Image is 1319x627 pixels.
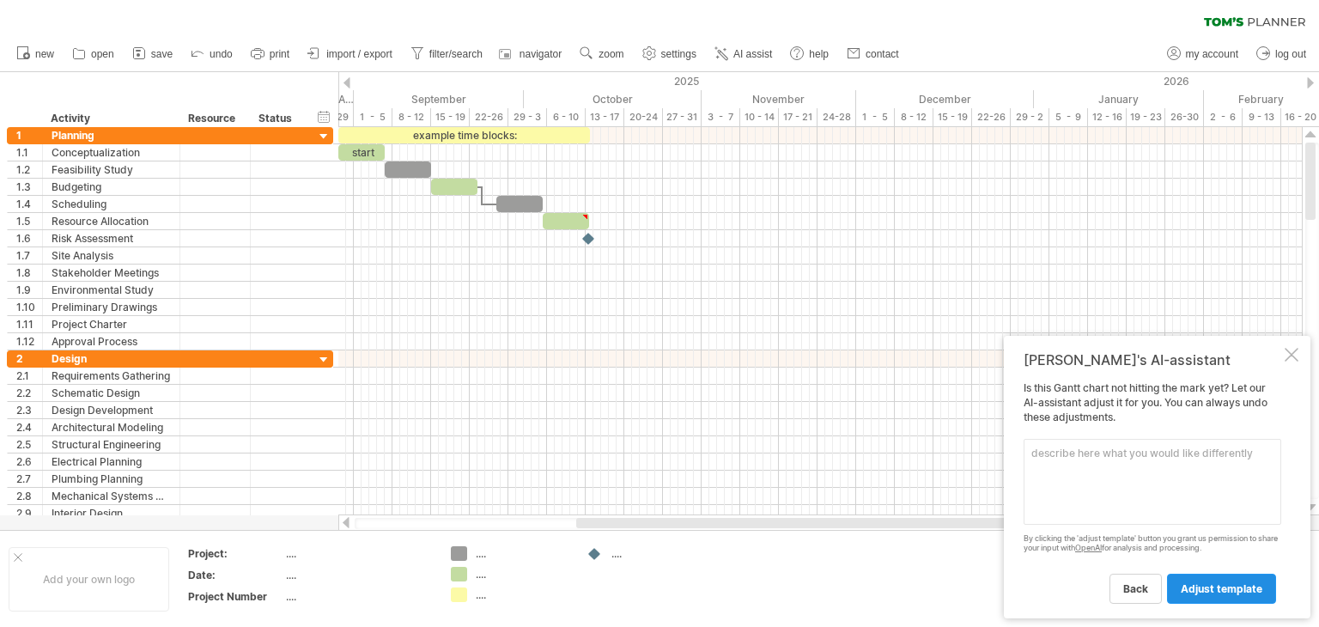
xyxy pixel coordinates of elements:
[476,567,569,581] div: ....
[354,108,392,126] div: 1 - 5
[16,333,42,350] div: 1.12
[52,385,171,401] div: Schematic Design
[406,43,488,65] a: filter/search
[611,546,705,561] div: ....
[16,385,42,401] div: 2.2
[286,568,430,582] div: ....
[286,589,430,604] div: ....
[128,43,178,65] a: save
[508,108,547,126] div: 29 - 3
[476,546,569,561] div: ....
[1165,108,1204,126] div: 26-30
[51,110,170,127] div: Activity
[52,127,171,143] div: Planning
[392,108,431,126] div: 8 - 12
[338,127,590,143] div: example time blocks:
[52,488,171,504] div: Mechanical Systems Design
[52,282,171,298] div: Environmental Study
[1024,381,1281,603] div: Is this Gantt chart not hitting the mark yet? Let our AI-assistant adjust it for you. You can alw...
[326,48,392,60] span: import / export
[895,108,933,126] div: 8 - 12
[1088,108,1127,126] div: 12 - 16
[188,546,283,561] div: Project:
[52,402,171,418] div: Design Development
[16,316,42,332] div: 1.11
[16,127,42,143] div: 1
[354,90,524,108] div: September 2025
[52,316,171,332] div: Project Charter
[52,179,171,195] div: Budgeting
[702,90,856,108] div: November 2025
[972,108,1011,126] div: 22-26
[710,43,777,65] a: AI assist
[575,43,629,65] a: zoom
[1075,543,1102,552] a: OpenAI
[624,108,663,126] div: 20-24
[856,90,1034,108] div: December 2025
[496,43,567,65] a: navigator
[52,505,171,521] div: Interior Design
[1049,108,1088,126] div: 5 - 9
[188,110,240,127] div: Resource
[16,230,42,247] div: 1.6
[16,471,42,487] div: 2.7
[702,108,740,126] div: 3 - 7
[1275,48,1306,60] span: log out
[52,161,171,178] div: Feasibility Study
[52,213,171,229] div: Resource Allocation
[52,333,171,350] div: Approval Process
[52,368,171,384] div: Requirements Gathering
[151,48,173,60] span: save
[786,43,834,65] a: help
[779,108,818,126] div: 17 - 21
[1011,108,1049,126] div: 29 - 2
[16,505,42,521] div: 2.9
[16,196,42,212] div: 1.4
[52,196,171,212] div: Scheduling
[52,144,171,161] div: Conceptualization
[246,43,295,65] a: print
[599,48,623,60] span: zoom
[9,547,169,612] div: Add your own logo
[733,48,772,60] span: AI assist
[52,265,171,281] div: Stakeholder Meetings
[16,161,42,178] div: 1.2
[188,568,283,582] div: Date:
[16,350,42,367] div: 2
[52,299,171,315] div: Preliminary Drawings
[1123,582,1148,595] span: back
[286,546,430,561] div: ....
[186,43,238,65] a: undo
[258,110,296,127] div: Status
[429,48,483,60] span: filter/search
[809,48,829,60] span: help
[16,419,42,435] div: 2.4
[933,108,972,126] div: 15 - 19
[16,144,42,161] div: 1.1
[547,108,586,126] div: 6 - 10
[338,144,385,161] div: start
[586,108,624,126] div: 13 - 17
[1034,90,1204,108] div: January 2026
[210,48,233,60] span: undo
[16,488,42,504] div: 2.8
[476,587,569,602] div: ....
[866,48,899,60] span: contact
[52,436,171,453] div: Structural Engineering
[524,90,702,108] div: October 2025
[52,230,171,247] div: Risk Assessment
[270,48,289,60] span: print
[1252,43,1311,65] a: log out
[1186,48,1238,60] span: my account
[1181,582,1262,595] span: adjust template
[188,589,283,604] div: Project Number
[842,43,904,65] a: contact
[52,247,171,264] div: Site Analysis
[638,43,702,65] a: settings
[16,265,42,281] div: 1.8
[16,402,42,418] div: 2.3
[52,350,171,367] div: Design
[16,299,42,315] div: 1.10
[35,48,54,60] span: new
[52,419,171,435] div: Architectural Modeling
